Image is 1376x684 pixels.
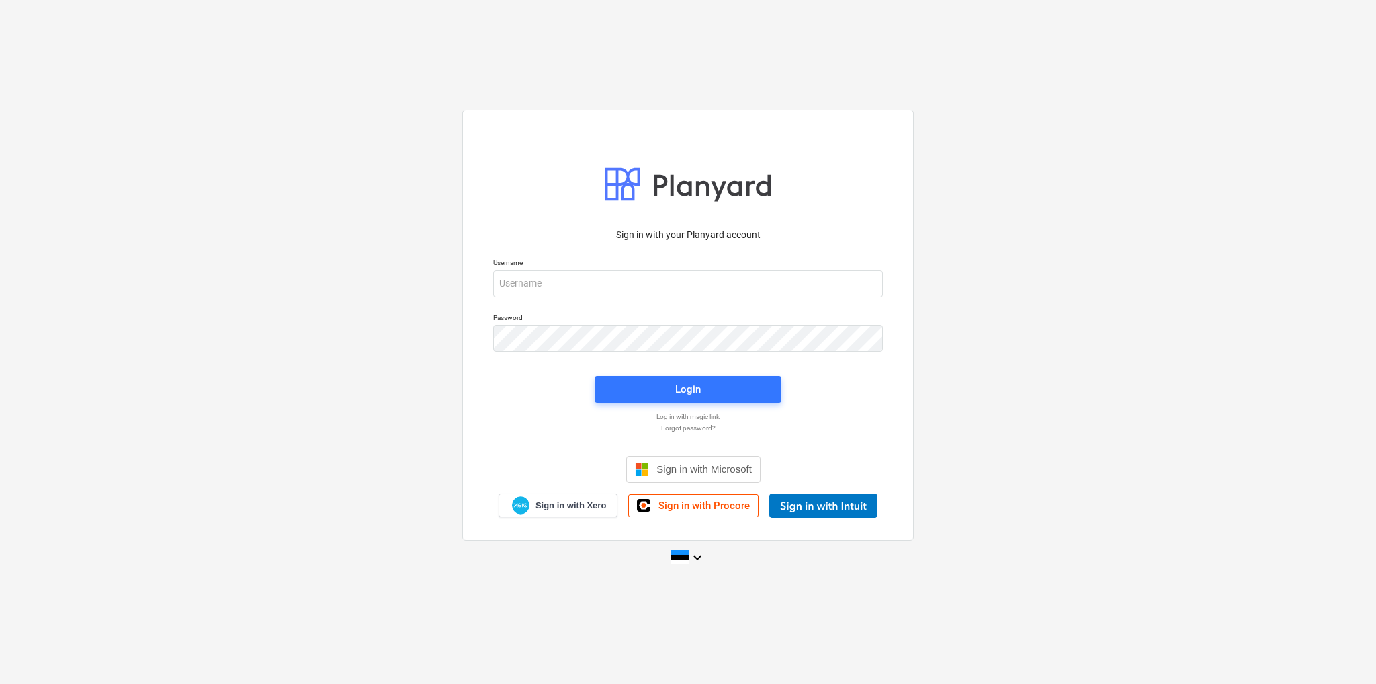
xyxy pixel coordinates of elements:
[656,463,752,475] span: Sign in with Microsoft
[486,424,890,432] a: Forgot password?
[486,412,890,421] a: Log in with magic link
[493,313,883,325] p: Password
[689,549,705,566] i: keyboard_arrow_down
[512,496,529,515] img: Xero logo
[675,381,701,398] div: Login
[535,500,606,512] span: Sign in with Xero
[628,494,759,517] a: Sign in with Procore
[493,270,883,297] input: Username
[658,500,750,512] span: Sign in with Procore
[635,463,648,476] img: Microsoft logo
[499,494,618,517] a: Sign in with Xero
[493,258,883,270] p: Username
[493,228,883,242] p: Sign in with your Planyard account
[595,376,781,403] button: Login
